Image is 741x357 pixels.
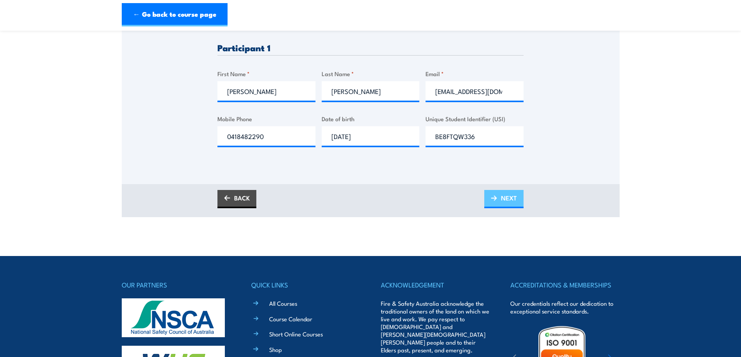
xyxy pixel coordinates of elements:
a: BACK [217,190,256,208]
img: nsca-logo-footer [122,298,225,337]
label: Unique Student Identifier (USI) [426,114,524,123]
a: NEXT [484,190,524,208]
label: First Name [217,69,315,78]
h4: ACCREDITATIONS & MEMBERSHIPS [510,279,619,290]
a: Short Online Courses [269,330,323,338]
label: Email [426,69,524,78]
h4: OUR PARTNERS [122,279,231,290]
a: All Courses [269,299,297,307]
h3: Participant 1 [217,43,524,52]
label: Mobile Phone [217,114,315,123]
a: Course Calendar [269,315,312,323]
label: Last Name [322,69,420,78]
h4: QUICK LINKS [251,279,360,290]
p: Our credentials reflect our dedication to exceptional service standards. [510,300,619,315]
p: Fire & Safety Australia acknowledge the traditional owners of the land on which we live and work.... [381,300,490,354]
h4: ACKNOWLEDGEMENT [381,279,490,290]
span: NEXT [501,188,517,208]
a: ← Go back to course page [122,3,228,26]
a: Shop [269,345,282,354]
label: Date of birth [322,114,420,123]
